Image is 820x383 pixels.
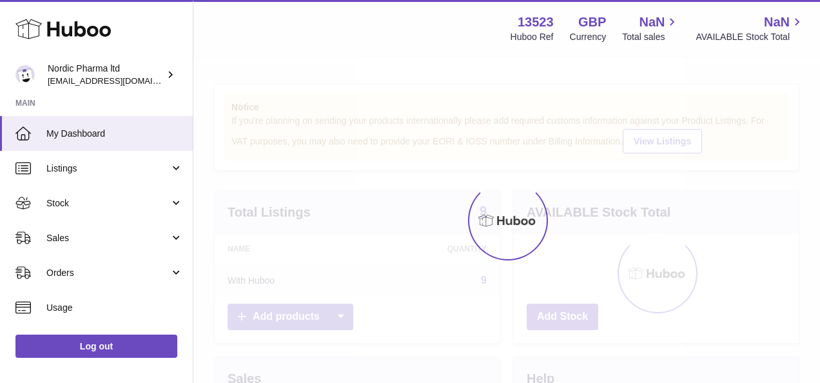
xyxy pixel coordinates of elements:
[639,14,665,31] span: NaN
[622,31,679,43] span: Total sales
[764,14,790,31] span: NaN
[578,14,606,31] strong: GBP
[46,162,170,175] span: Listings
[48,75,190,86] span: [EMAIL_ADDRESS][DOMAIN_NAME]
[46,267,170,279] span: Orders
[46,302,183,314] span: Usage
[15,335,177,358] a: Log out
[518,14,554,31] strong: 13523
[570,31,607,43] div: Currency
[46,232,170,244] span: Sales
[696,14,805,43] a: NaN AVAILABLE Stock Total
[46,128,183,140] span: My Dashboard
[15,65,35,84] img: chika.alabi@nordicpharma.com
[48,63,164,87] div: Nordic Pharma ltd
[511,31,554,43] div: Huboo Ref
[696,31,805,43] span: AVAILABLE Stock Total
[622,14,679,43] a: NaN Total sales
[46,197,170,210] span: Stock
